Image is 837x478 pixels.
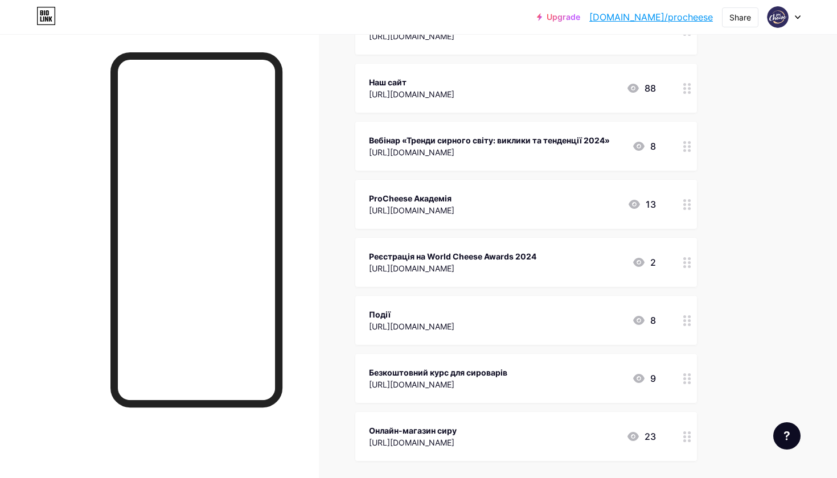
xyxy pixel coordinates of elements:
div: [URL][DOMAIN_NAME] [369,378,507,390]
div: 23 [626,430,656,443]
div: Share [729,11,751,23]
div: 13 [627,197,656,211]
div: [URL][DOMAIN_NAME] [369,262,536,274]
div: Наш сайт [369,76,454,88]
div: Безкоштовний курс для сироварів [369,366,507,378]
a: [DOMAIN_NAME]/procheese [589,10,713,24]
div: [URL][DOMAIN_NAME] [369,436,457,448]
div: Вебінар «Тренди сирного світу: виклики та тенденції 2024» [369,134,610,146]
div: Події [369,308,454,320]
div: 9 [632,372,656,385]
div: Реєстрація на World Cheese Awards 2024 [369,250,536,262]
div: [URL][DOMAIN_NAME] [369,146,610,158]
div: [URL][DOMAIN_NAME] [369,88,454,100]
div: [URL][DOMAIN_NAME] [369,30,487,42]
div: Онлайн-магазин сиру [369,425,457,436]
div: [URL][DOMAIN_NAME] [369,204,454,216]
div: 8 [632,314,656,327]
div: 2 [632,256,656,269]
div: [URL][DOMAIN_NAME] [369,320,454,332]
div: 88 [626,81,656,95]
div: 8 [632,139,656,153]
img: procheese [767,6,789,28]
a: Upgrade [537,13,580,22]
div: ProCheese Академія [369,192,454,204]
